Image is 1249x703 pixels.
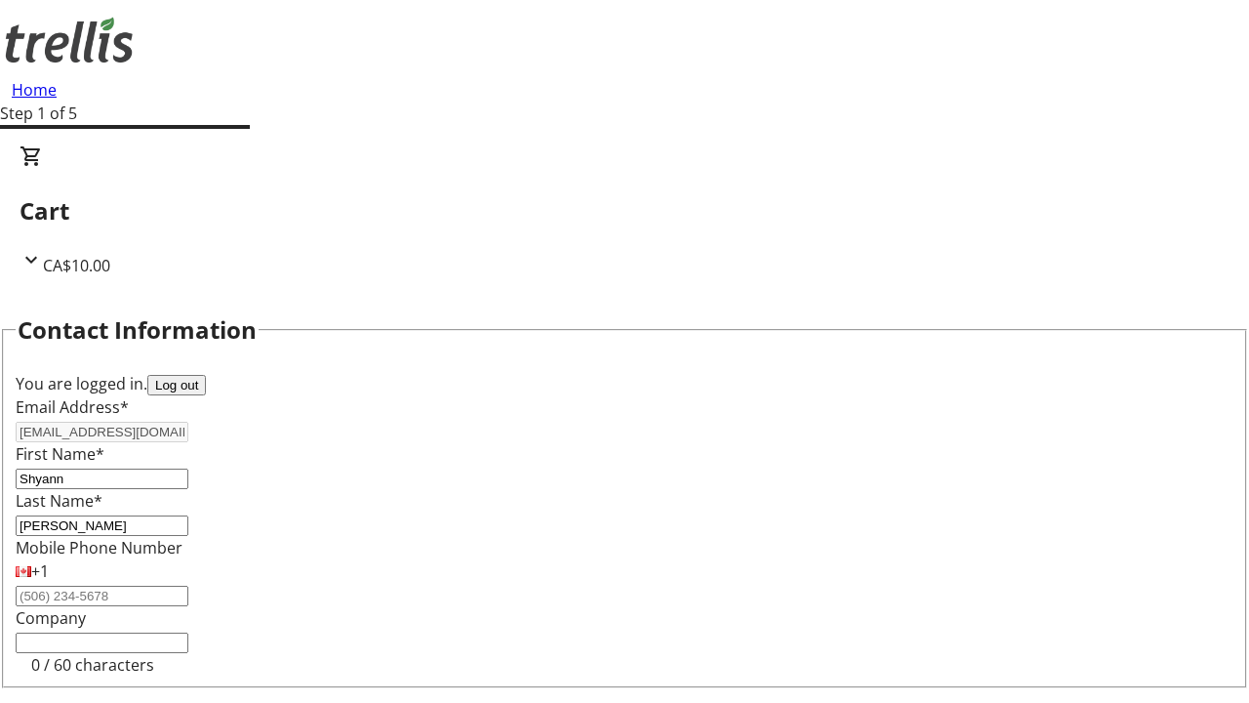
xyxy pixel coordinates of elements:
div: CartCA$10.00 [20,145,1229,277]
button: Log out [147,375,206,395]
label: Last Name* [16,490,102,512]
span: CA$10.00 [43,255,110,276]
label: Mobile Phone Number [16,537,182,558]
h2: Cart [20,193,1229,228]
label: First Name* [16,443,104,465]
tr-character-limit: 0 / 60 characters [31,654,154,676]
label: Email Address* [16,396,129,418]
label: Company [16,607,86,629]
input: (506) 234-5678 [16,586,188,606]
div: You are logged in. [16,372,1233,395]
h2: Contact Information [18,312,257,348]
